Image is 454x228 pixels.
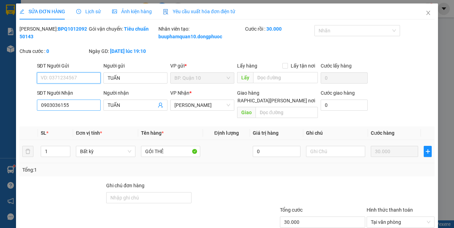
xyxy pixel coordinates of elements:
[55,11,94,20] span: Bến xe [GEOGRAPHIC_DATA]
[158,102,163,108] span: user-add
[19,47,87,55] div: Chưa cước :
[141,130,164,136] span: Tên hàng
[124,26,149,32] b: Tiêu chuẩn
[367,207,413,213] label: Hình thức thanh toán
[22,166,176,174] div: Tổng: 1
[424,146,432,157] button: plus
[37,62,101,70] div: SĐT Người Gửi
[46,48,49,54] b: 0
[321,63,352,69] label: Cước lấy hàng
[266,26,282,32] b: 30.000
[15,50,42,55] span: 19:10:14 [DATE]
[321,100,368,111] input: Cước giao hàng
[288,62,318,70] span: Lấy tận nơi
[22,146,33,157] button: delete
[112,9,152,14] span: Ảnh kiện hàng
[55,4,95,10] strong: ĐỒNG PHƯỚC
[253,130,279,136] span: Giá trị hàng
[174,100,230,110] span: Hòa Thành
[253,72,318,83] input: Dọc đường
[163,9,169,15] img: icon
[256,107,318,118] input: Dọc đường
[371,146,418,157] input: 0
[371,217,430,227] span: Tại văn phòng
[112,9,117,14] span: picture
[89,25,157,33] div: Gói vận chuyển:
[237,63,257,69] span: Lấy hàng
[424,149,431,154] span: plus
[55,31,85,35] span: Hotline: 19001152
[245,25,313,33] div: Cước rồi :
[106,183,144,188] label: Ghi chú đơn hàng
[371,130,394,136] span: Cước hàng
[80,146,131,157] span: Bất kỳ
[103,62,167,70] div: Người gửi
[141,146,200,157] input: VD: Bàn, Ghế
[158,25,244,40] div: Nhân viên tạo:
[76,9,81,14] span: clock-circle
[19,9,24,14] span: edit
[76,130,102,136] span: Đơn vị tính
[55,21,96,30] span: 01 Võ Văn Truyện, KP.1, Phường 2
[163,9,236,14] span: Yêu cầu xuất hóa đơn điện tử
[425,10,431,16] span: close
[237,90,259,96] span: Giao hàng
[19,25,87,40] div: [PERSON_NAME]:
[220,97,318,104] span: [GEOGRAPHIC_DATA][PERSON_NAME] nơi
[306,146,365,157] input: Ghi Chú
[158,34,222,39] b: buuphamquan10.dongphuoc
[214,130,238,136] span: Định lượng
[237,72,253,83] span: Lấy
[170,90,189,96] span: VP Nhận
[418,3,438,23] button: Close
[2,4,33,35] img: logo
[106,192,191,203] input: Ghi chú đơn hàng
[76,9,101,14] span: Lịch sử
[321,72,368,84] input: Cước lấy hàng
[280,207,303,213] span: Tổng cước
[170,62,234,70] div: VP gửi
[35,44,76,49] span: BPQ101209250143
[2,45,76,49] span: [PERSON_NAME]:
[237,107,256,118] span: Giao
[103,89,167,97] div: Người nhận
[2,50,42,55] span: In ngày:
[303,126,368,140] th: Ghi chú
[174,73,230,83] span: BP. Quận 10
[89,47,157,55] div: Ngày GD:
[41,130,46,136] span: SL
[37,89,101,97] div: SĐT Người Nhận
[321,90,355,96] label: Cước giao hàng
[110,48,146,54] b: [DATE] lúc 19:10
[19,38,85,43] span: -----------------------------------------
[19,9,65,14] span: SỬA ĐƠN HÀNG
